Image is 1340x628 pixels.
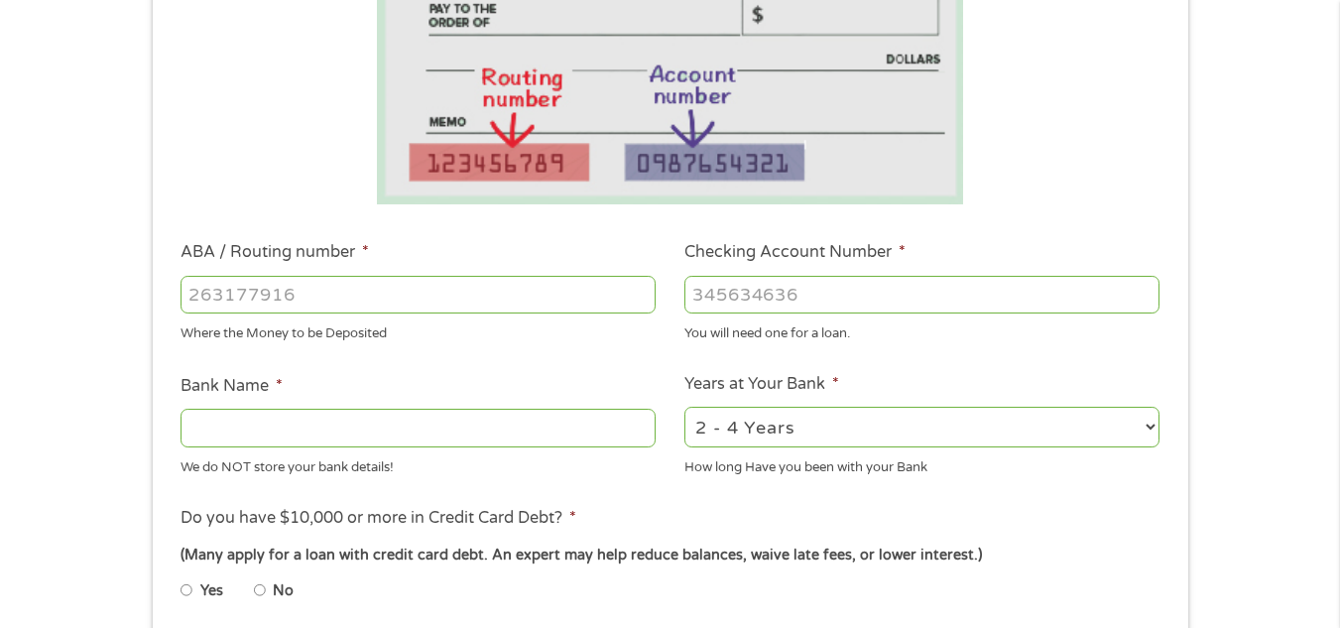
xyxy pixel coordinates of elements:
div: We do NOT store your bank details! [181,450,656,477]
label: Yes [200,580,223,602]
div: Where the Money to be Deposited [181,317,656,344]
label: Bank Name [181,376,283,397]
label: No [273,580,294,602]
label: ABA / Routing number [181,242,369,263]
label: Do you have $10,000 or more in Credit Card Debt? [181,508,576,529]
input: 263177916 [181,276,656,314]
label: Years at Your Bank [684,374,839,395]
div: How long Have you been with your Bank [684,450,1159,477]
input: 345634636 [684,276,1159,314]
div: You will need one for a loan. [684,317,1159,344]
label: Checking Account Number [684,242,906,263]
div: (Many apply for a loan with credit card debt. An expert may help reduce balances, waive late fees... [181,545,1158,566]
